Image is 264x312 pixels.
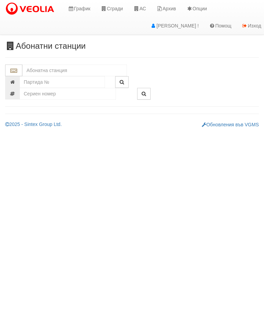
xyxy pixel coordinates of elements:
input: Партида № [20,76,105,88]
input: Абонатна станция [22,65,127,76]
a: Обновления във VGMS [202,122,259,127]
a: Помощ [204,17,236,34]
a: 2025 - Sintex Group Ltd. [5,122,62,127]
input: Сериен номер [20,88,116,100]
h3: Абонатни станции [5,42,259,50]
a: [PERSON_NAME] ! [145,17,204,34]
img: VeoliaLogo.png [5,2,57,16]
